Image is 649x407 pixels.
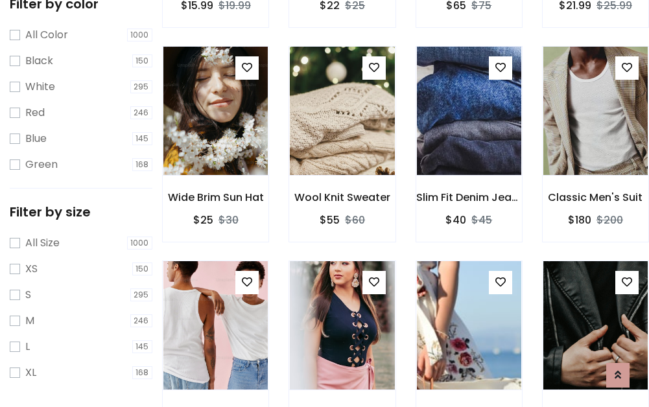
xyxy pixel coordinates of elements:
[25,339,30,355] label: L
[132,132,153,145] span: 145
[416,191,522,203] h6: Slim Fit Denim Jeans
[127,29,153,41] span: 1000
[218,213,239,227] del: $30
[10,204,152,220] h5: Filter by size
[132,262,153,275] span: 150
[25,235,60,251] label: All Size
[130,80,153,93] span: 295
[25,365,36,380] label: XL
[25,27,68,43] label: All Color
[320,214,340,226] h6: $55
[289,191,395,203] h6: Wool Knit Sweater
[130,288,153,301] span: 295
[445,214,466,226] h6: $40
[132,366,153,379] span: 168
[25,53,53,69] label: Black
[596,213,623,227] del: $200
[130,314,153,327] span: 246
[25,157,58,172] label: Green
[25,131,47,146] label: Blue
[543,191,648,203] h6: Classic Men's Suit
[193,214,213,226] h6: $25
[163,191,268,203] h6: Wide Brim Sun Hat
[25,287,31,303] label: S
[132,340,153,353] span: 145
[130,106,153,119] span: 246
[132,54,153,67] span: 150
[345,213,365,227] del: $60
[25,79,55,95] label: White
[127,237,153,250] span: 1000
[25,261,38,277] label: XS
[132,158,153,171] span: 168
[471,213,492,227] del: $45
[25,105,45,121] label: Red
[25,313,34,329] label: M
[568,214,591,226] h6: $180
